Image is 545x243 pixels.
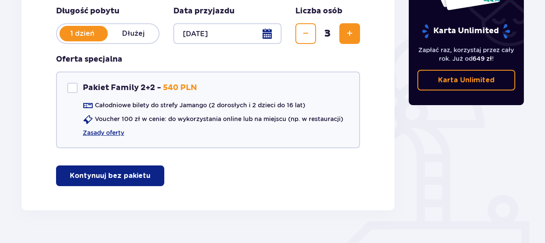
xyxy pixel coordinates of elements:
p: Voucher 100 zł w cenie: do wykorzystania online lub na miejscu (np. w restauracji) [95,115,343,123]
p: Zapłać raz, korzystaj przez cały rok. Już od ! [417,46,516,63]
p: Długość pobytu [56,6,160,16]
button: Zwiększ [339,23,360,44]
p: Dłużej [108,29,159,38]
p: Liczba osób [295,6,342,16]
span: 649 zł [473,55,492,62]
p: 540 PLN [163,83,197,93]
p: Karta Unlimited [438,75,495,85]
p: Karta Unlimited [421,24,511,39]
p: Data przyjazdu [173,6,235,16]
p: Kontynuuj bez pakietu [70,171,150,181]
button: Kontynuuj bez pakietu [56,165,164,186]
button: Zmniejsz [295,23,316,44]
span: 3 [318,27,338,40]
p: Pakiet Family 2+2 - [83,83,161,93]
h3: Oferta specjalna [56,54,122,65]
p: Całodniowe bilety do strefy Jamango (2 dorosłych i 2 dzieci do 16 lat) [95,101,305,109]
a: Karta Unlimited [417,70,516,90]
p: 1 dzień [57,29,108,38]
a: Zasady oferty [83,128,124,137]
